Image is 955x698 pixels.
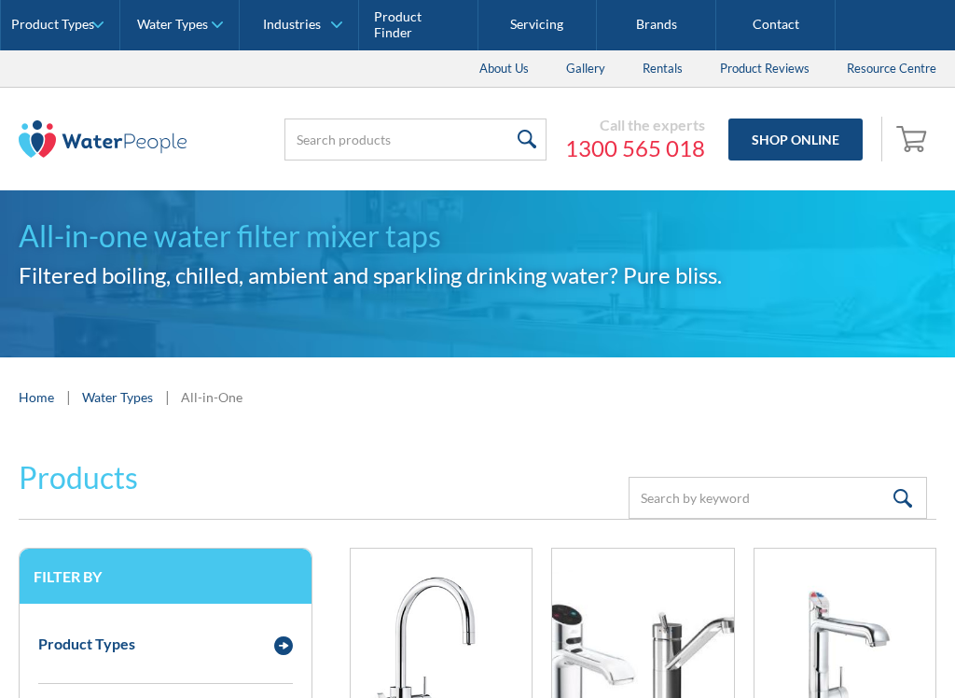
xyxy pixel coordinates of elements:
[82,387,153,407] a: Water Types
[19,387,54,407] a: Home
[284,119,547,161] input: Search products
[565,134,705,162] a: 1300 565 018
[34,567,298,585] h3: Filter by
[547,50,624,88] a: Gallery
[624,50,701,88] a: Rentals
[565,116,705,134] div: Call the experts
[461,50,547,88] a: About Us
[181,387,242,407] div: All-in-One
[19,120,187,158] img: The Water People
[63,385,73,408] div: |
[728,119,863,161] a: Shop Online
[19,258,936,292] h2: Filtered boiling, chilled, ambient and sparkling drinking water? Pure bliss.
[38,633,135,655] div: Product Types
[896,123,932,153] img: shopping cart
[892,117,936,161] a: Open empty cart
[162,385,172,408] div: |
[11,17,94,33] div: Product Types
[828,50,955,88] a: Resource Centre
[263,17,321,33] div: Industries
[19,214,936,258] h1: All-in-one water filter mixer taps
[629,477,927,519] input: Search by keyword
[137,17,208,33] div: Water Types
[19,455,138,500] h2: Products
[701,50,828,88] a: Product Reviews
